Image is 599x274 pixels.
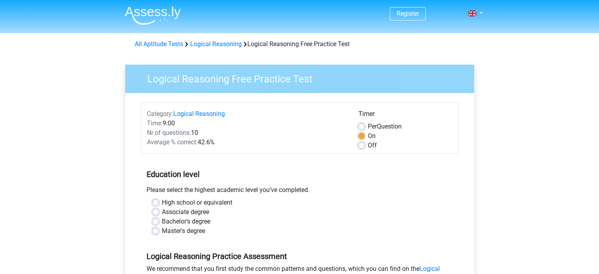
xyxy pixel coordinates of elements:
[141,138,352,147] div: 42.6%
[141,185,459,198] div: Please select the highest academic level you’ve completed.
[173,110,225,117] a: Logical Reasoning
[190,40,242,48] a: Logical Reasoning
[162,226,205,236] label: Master's degree
[368,131,376,141] label: On
[147,110,173,117] span: Category:
[138,70,468,85] h3: Logical Reasoning Free Practice Test
[368,123,377,130] span: Per
[147,119,163,127] span: Time:
[368,122,402,131] label: Question
[125,6,181,25] img: Assessly
[162,217,210,226] label: Bachelor's degree
[162,198,232,207] label: High school or equivalent
[397,10,419,17] a: Register
[368,141,377,150] label: Off
[162,207,209,217] label: Associate degree
[147,129,191,136] span: Nr of questions:
[147,138,198,146] span: Average % correct:
[135,40,183,48] a: All Aptitude Tests
[141,128,352,138] div: 10
[141,119,352,128] div: 9:00
[147,166,453,182] h5: Education level
[132,39,468,49] div: Logical Reasoning Free Practice Test
[147,252,453,261] h5: Logical Reasoning Practice Assessment
[358,109,452,122] div: Timer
